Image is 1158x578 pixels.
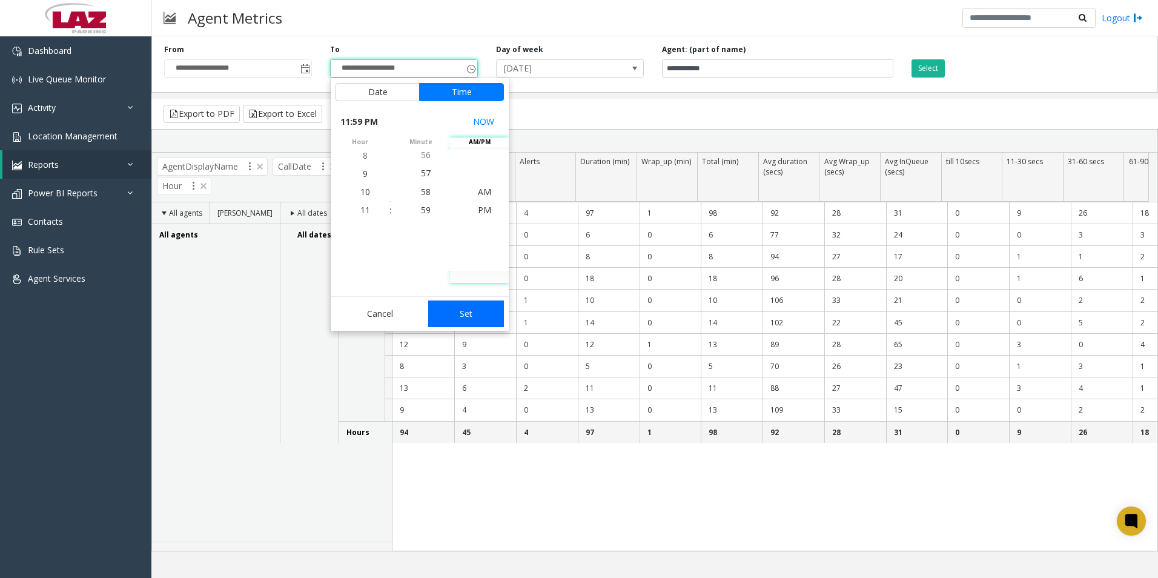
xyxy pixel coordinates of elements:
td: 0 [640,224,701,246]
span: Dashboard [28,45,71,56]
td: 0 [947,356,1009,377]
span: Total (min) [702,156,738,167]
td: 6 [454,377,516,399]
td: 65 [886,334,948,356]
img: pageIcon [164,3,176,33]
td: 4 [454,399,516,421]
td: 2 [516,377,578,399]
td: 0 [640,290,701,311]
td: 2 [1071,399,1133,421]
td: 26 [1071,422,1133,443]
td: 109 [763,399,824,421]
span: 9 [363,168,368,179]
td: 24 [886,224,948,246]
span: [DATE] [497,60,614,77]
h3: Agent Metrics [182,3,288,33]
span: Rule Sets [28,244,64,256]
button: Time tab [419,83,504,101]
span: 31-60 secs [1068,156,1104,167]
td: 0 [947,246,1009,268]
span: 11:59 PM [340,113,378,130]
td: 28 [824,422,886,443]
td: 33 [824,399,886,421]
td: 8 [392,356,454,377]
span: AM/PM [450,138,509,147]
td: 20 [886,268,948,290]
td: 10 [701,290,763,311]
span: PM [478,204,491,216]
td: 88 [763,377,824,399]
td: 27 [824,246,886,268]
td: 5 [578,356,640,377]
td: 0 [947,399,1009,421]
img: 'icon' [12,161,22,170]
td: 26 [1071,202,1133,224]
span: Wrap_up (min) [641,156,691,167]
td: 0 [516,224,578,246]
td: 98 [701,202,763,224]
td: 4 [1071,377,1133,399]
td: 0 [516,356,578,377]
td: 1 [640,422,701,443]
td: 45 [886,312,948,334]
td: 1 [1009,246,1071,268]
td: 1 [1009,268,1071,290]
td: 3 [454,356,516,377]
td: 11 [578,377,640,399]
span: hour [331,138,389,147]
a: Reports [2,150,151,179]
td: 0 [947,334,1009,356]
td: 0 [947,377,1009,399]
td: 13 [392,377,454,399]
td: 18 [578,268,640,290]
span: [PERSON_NAME] [217,208,273,218]
td: 1 [640,334,701,356]
td: 32 [824,224,886,246]
span: 57 [421,167,431,179]
span: Avg duration (secs) [763,156,807,177]
span: Hour [157,177,211,195]
button: Select now [468,111,499,133]
td: 102 [763,312,824,334]
td: 13 [701,399,763,421]
td: 89 [763,334,824,356]
span: Agent Services [28,273,85,284]
td: 4 [516,202,578,224]
td: 0 [516,334,578,356]
div: : [389,204,391,216]
span: All agents [159,230,198,240]
img: 'icon' [12,47,22,56]
td: 9 [1009,422,1071,443]
td: 28 [824,334,886,356]
td: 12 [578,334,640,356]
span: 59 [421,204,431,216]
td: 13 [578,399,640,421]
td: 97 [578,202,640,224]
td: 2 [1071,290,1133,311]
label: To [330,44,340,55]
td: 8 [578,246,640,268]
img: 'icon' [12,274,22,284]
td: 0 [640,268,701,290]
button: Set [428,301,505,327]
td: 106 [763,290,824,311]
td: 14 [578,312,640,334]
td: 17 [886,246,948,268]
span: Duration (min) [580,156,629,167]
td: 33 [824,290,886,311]
td: 28 [824,268,886,290]
span: Power BI Reports [28,187,98,199]
td: 96 [763,268,824,290]
td: 15 [886,399,948,421]
td: 31 [886,422,948,443]
span: minute [391,138,450,147]
span: Avg InQueue (secs) [885,156,928,177]
span: 56 [421,149,431,161]
td: 94 [763,246,824,268]
td: 0 [947,422,1009,443]
td: 0 [947,202,1009,224]
td: 45 [454,422,516,443]
button: Date tab [336,83,420,101]
img: 'icon' [12,246,22,256]
span: Avg Wrap_up (secs) [824,156,870,177]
